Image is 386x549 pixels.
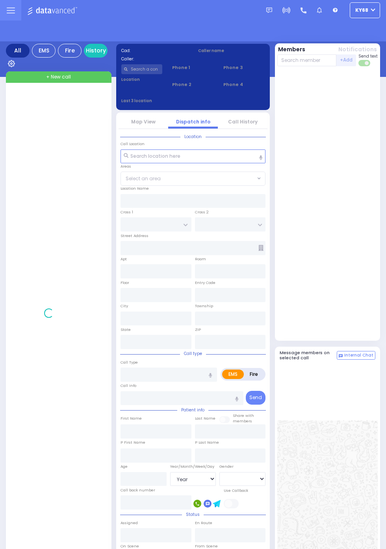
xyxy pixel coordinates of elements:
[182,512,204,517] span: Status
[339,354,343,358] img: comment-alt.png
[338,45,377,54] button: Notifications
[121,280,129,286] label: Floor
[121,464,128,469] label: Age
[198,48,265,54] label: Caller name
[180,134,206,140] span: Location
[355,7,368,14] span: ky68
[195,416,215,421] label: Last Name
[131,118,156,125] a: Map View
[126,175,161,182] span: Select an area
[278,45,305,54] button: Members
[170,464,216,469] div: Year/Month/Week/Day
[195,543,218,549] label: From Scene
[350,2,380,18] button: ky68
[223,64,265,71] span: Phone 3
[233,418,252,424] span: members
[121,416,142,421] label: First Name
[280,350,337,360] h5: Message members on selected call
[46,73,71,80] span: + New call
[337,351,375,360] button: Internal Chat
[121,186,149,191] label: Location Name
[224,488,248,493] label: Use Callback
[121,141,145,147] label: Call Location
[121,209,133,215] label: Cross 1
[121,440,145,445] label: P First Name
[195,256,206,262] label: Room
[219,464,234,469] label: Gender
[222,370,244,379] label: EMS
[195,440,219,445] label: P Last Name
[228,118,258,125] a: Call History
[195,280,215,286] label: Entry Code
[258,245,264,251] span: Other building occupants
[344,353,373,358] span: Internal Chat
[27,6,80,15] img: Logo
[121,487,155,493] label: Call back number
[121,164,131,169] label: Areas
[180,351,206,357] span: Call type
[121,56,188,62] label: Caller:
[223,81,265,88] span: Phone 4
[195,327,201,332] label: ZIP
[121,256,127,262] label: Apt
[121,543,139,549] label: On Scene
[6,44,30,58] div: All
[121,149,265,164] input: Search location here
[195,209,209,215] label: Cross 2
[121,520,138,526] label: Assigned
[246,391,265,405] button: Send
[121,233,148,239] label: Street Address
[121,327,131,332] label: State
[266,7,272,13] img: message.svg
[121,48,188,54] label: Cad:
[121,64,163,74] input: Search a contact
[177,407,208,413] span: Patient info
[172,81,213,88] span: Phone 2
[121,360,138,365] label: Call Type
[32,44,56,58] div: EMS
[84,44,108,58] a: History
[358,59,371,67] label: Turn off text
[121,98,193,104] label: Last 3 location
[233,413,254,418] small: Share with
[195,520,212,526] label: En Route
[121,303,128,309] label: City
[243,370,264,379] label: Fire
[58,44,82,58] div: Fire
[195,303,213,309] label: Township
[172,64,213,71] span: Phone 1
[121,77,163,82] label: Location
[176,118,210,125] a: Dispatch info
[121,383,136,388] label: Call Info
[277,54,337,66] input: Search member
[358,53,378,59] span: Send text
